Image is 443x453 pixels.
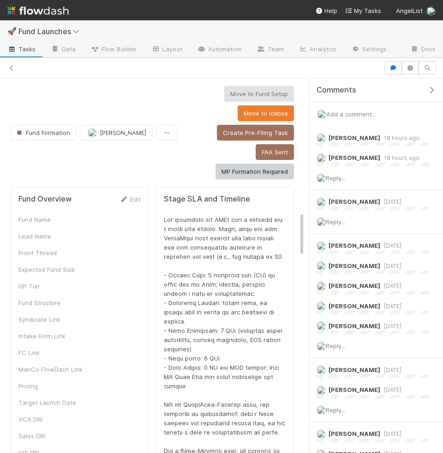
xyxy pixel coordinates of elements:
span: [PERSON_NAME] [329,154,380,161]
span: [DATE] [380,367,401,373]
span: [PERSON_NAME] [100,129,146,136]
img: avatar_ba76ddef-3fd0-4be4-9bc3-126ad567fcd5.png [317,197,326,207]
span: [DATE] [380,386,401,393]
span: Comments [317,86,356,95]
span: [DATE] [380,323,401,330]
span: 18 hours ago [380,154,419,161]
span: [PERSON_NAME] [329,322,380,330]
img: avatar_ba76ddef-3fd0-4be4-9bc3-126ad567fcd5.png [317,241,326,251]
span: [PERSON_NAME] [329,366,380,373]
div: Target Launch Date [18,398,88,407]
img: avatar_892eb56c-5b5a-46db-bf0b-2a9023d0e8f8.png [88,128,97,137]
img: avatar_26a72cff-d2f6-445f-be4d-79d164590882.png [317,321,326,331]
span: [PERSON_NAME] [329,302,380,310]
span: Flow Builder [90,44,137,54]
img: avatar_892eb56c-5b5a-46db-bf0b-2a9023d0e8f8.png [317,217,326,226]
span: Add a comment... [326,110,376,118]
span: [PERSON_NAME] [329,242,380,249]
img: avatar_462714f4-64db-4129-b9df-50d7d164b9fc.png [317,386,326,395]
img: avatar_ba76ddef-3fd0-4be4-9bc3-126ad567fcd5.png [317,429,326,439]
span: [PERSON_NAME] [329,430,380,437]
img: avatar_ba76ddef-3fd0-4be4-9bc3-126ad567fcd5.png [317,153,326,163]
span: Fund Launches [18,27,84,36]
img: avatar_462714f4-64db-4129-b9df-50d7d164b9fc.png [317,365,326,374]
div: Help [315,6,337,15]
span: [PERSON_NAME] [329,262,380,269]
img: avatar_892eb56c-5b5a-46db-bf0b-2a9023d0e8f8.png [317,173,326,183]
a: Layout [144,43,190,57]
img: avatar_892eb56c-5b5a-46db-bf0b-2a9023d0e8f8.png [317,342,326,351]
a: Automation [190,43,249,57]
a: Data [43,43,83,57]
button: Move to Icebox [238,105,294,121]
span: My Tasks [345,7,381,14]
img: avatar_892eb56c-5b5a-46db-bf0b-2a9023d0e8f8.png [426,6,436,16]
img: avatar_ba76ddef-3fd0-4be4-9bc3-126ad567fcd5.png [317,282,326,291]
div: Fund Structure [18,298,88,307]
div: Sales DRI [18,431,88,441]
span: AngelList [396,7,423,14]
span: [DATE] [380,303,401,310]
div: ManCo FlowDash Link [18,365,88,374]
img: avatar_892eb56c-5b5a-46db-bf0b-2a9023d0e8f8.png [317,110,326,119]
span: Fund Formation [15,129,70,136]
div: Expected Fund Size [18,265,88,274]
a: Analytics [291,43,344,57]
div: Intake Form Link [18,331,88,341]
span: [PERSON_NAME] [329,282,380,289]
span: Reply... [326,406,346,414]
button: Create Pre-Filing Task [217,125,294,141]
span: [PERSON_NAME] [329,134,380,141]
div: GP Tier [18,282,88,291]
span: 🚀 [7,27,17,35]
div: VCA DRI [18,415,88,424]
div: FC Link [18,348,88,357]
span: Reply... [326,342,346,349]
img: avatar_892eb56c-5b5a-46db-bf0b-2a9023d0e8f8.png [317,405,326,415]
button: MP Formation Required [216,164,294,179]
img: avatar_462714f4-64db-4129-b9df-50d7d164b9fc.png [317,261,326,270]
a: Team [249,43,291,57]
span: [PERSON_NAME] [329,386,380,393]
div: Syndicate Link [18,315,88,324]
span: [DATE] [380,430,401,437]
span: [DATE] [380,198,401,205]
span: Reply... [326,174,346,182]
div: Lead Name [18,232,88,241]
a: Settings [344,43,394,57]
span: [DATE] [380,242,401,249]
span: Reply... [326,218,346,226]
div: Pricing [18,381,88,391]
h5: Fund Overview [18,195,72,204]
img: avatar_462714f4-64db-4129-b9df-50d7d164b9fc.png [317,133,326,142]
div: Fund Name [18,215,88,224]
a: My Tasks [345,6,381,15]
button: Fund Formation [11,125,76,141]
div: Front Thread [18,248,88,257]
span: [DATE] [380,282,401,289]
button: FAA Sent [256,144,294,160]
a: Edit [119,196,141,203]
img: logo-inverted-e16ddd16eac7371096b0.svg [7,3,69,18]
h5: Stage SLA and Timeline [164,195,286,204]
img: avatar_462714f4-64db-4129-b9df-50d7d164b9fc.png [317,301,326,311]
span: Tasks [7,44,36,54]
button: [PERSON_NAME] [80,125,152,141]
a: Flow Builder [83,43,144,57]
button: Move to Fund Setup [224,86,294,102]
span: [PERSON_NAME] [329,198,380,205]
span: 18 hours ago [380,135,419,141]
a: Docs [403,43,443,57]
span: [DATE] [380,263,401,269]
